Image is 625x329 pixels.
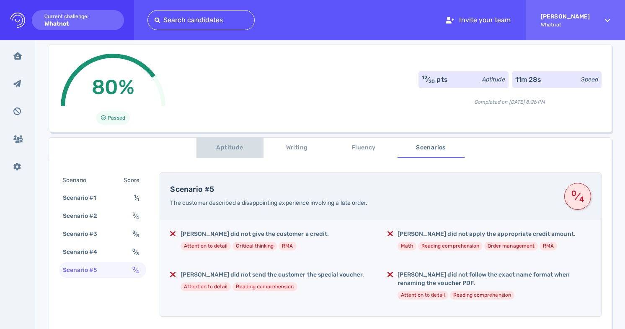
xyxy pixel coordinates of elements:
sub: 4 [136,269,139,274]
h5: [PERSON_NAME] did not apply the appropriate credit amount. [398,230,576,238]
span: ⁄ [134,194,139,201]
div: Scenario #1 [61,192,106,204]
li: Reading comprehension [232,282,297,291]
sup: 0 [132,266,135,271]
span: ⁄ [132,230,139,238]
span: ⁄ [132,212,139,219]
h5: [PERSON_NAME] did not give the customer a credit. [181,230,329,238]
span: Passed [108,113,125,123]
li: Critical thinking [232,242,277,251]
sup: 8 [132,230,135,235]
sub: 1 [137,197,139,202]
span: The customer described a disappointing experience involving a late order. [170,199,367,206]
div: Aptitude [482,75,505,84]
span: 80% [92,75,134,99]
span: Whatnot [541,22,590,28]
div: Score [122,174,145,186]
div: Scenario [61,174,96,186]
span: Fluency [336,143,393,153]
sup: 1 [134,193,136,199]
li: Reading comprehension [450,291,514,300]
h5: [PERSON_NAME] did not follow the exact name format when renaming the voucher PDF. [398,271,591,287]
h5: [PERSON_NAME] did not send the customer the special voucher. [181,271,364,279]
h4: Scenario #5 [170,185,554,194]
div: Completed on [DATE] 8:26 PM [418,91,602,106]
sup: 12 [422,75,427,81]
sub: 3 [136,251,139,256]
div: Speed [581,75,598,84]
span: ⁄ [132,266,139,274]
span: Aptitude [201,143,258,153]
div: Scenario #2 [61,210,108,222]
span: Scenarios [403,143,460,153]
sup: 0 [571,193,577,194]
sub: 4 [579,198,585,200]
div: Scenario #4 [61,246,108,258]
li: Math [398,242,416,251]
strong: [PERSON_NAME] [541,13,590,20]
li: Reading comprehension [418,242,483,251]
sub: 4 [136,215,139,220]
li: Attention to detail [398,291,448,300]
div: 11m 28s [515,75,541,85]
li: RMA [540,242,557,251]
div: Scenario #5 [61,264,108,276]
li: Attention to detail [181,282,231,291]
span: Writing [269,143,325,153]
span: ⁄ [132,248,139,256]
sub: 20 [429,78,435,84]
sup: 0 [132,248,135,253]
span: ⁄ [571,189,585,204]
li: Attention to detail [181,242,231,251]
li: RMA [279,242,296,251]
div: Scenario #3 [61,228,108,240]
li: Order management [484,242,538,251]
sub: 8 [136,233,139,238]
div: ⁄ pts [422,75,448,85]
sup: 3 [132,211,135,217]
